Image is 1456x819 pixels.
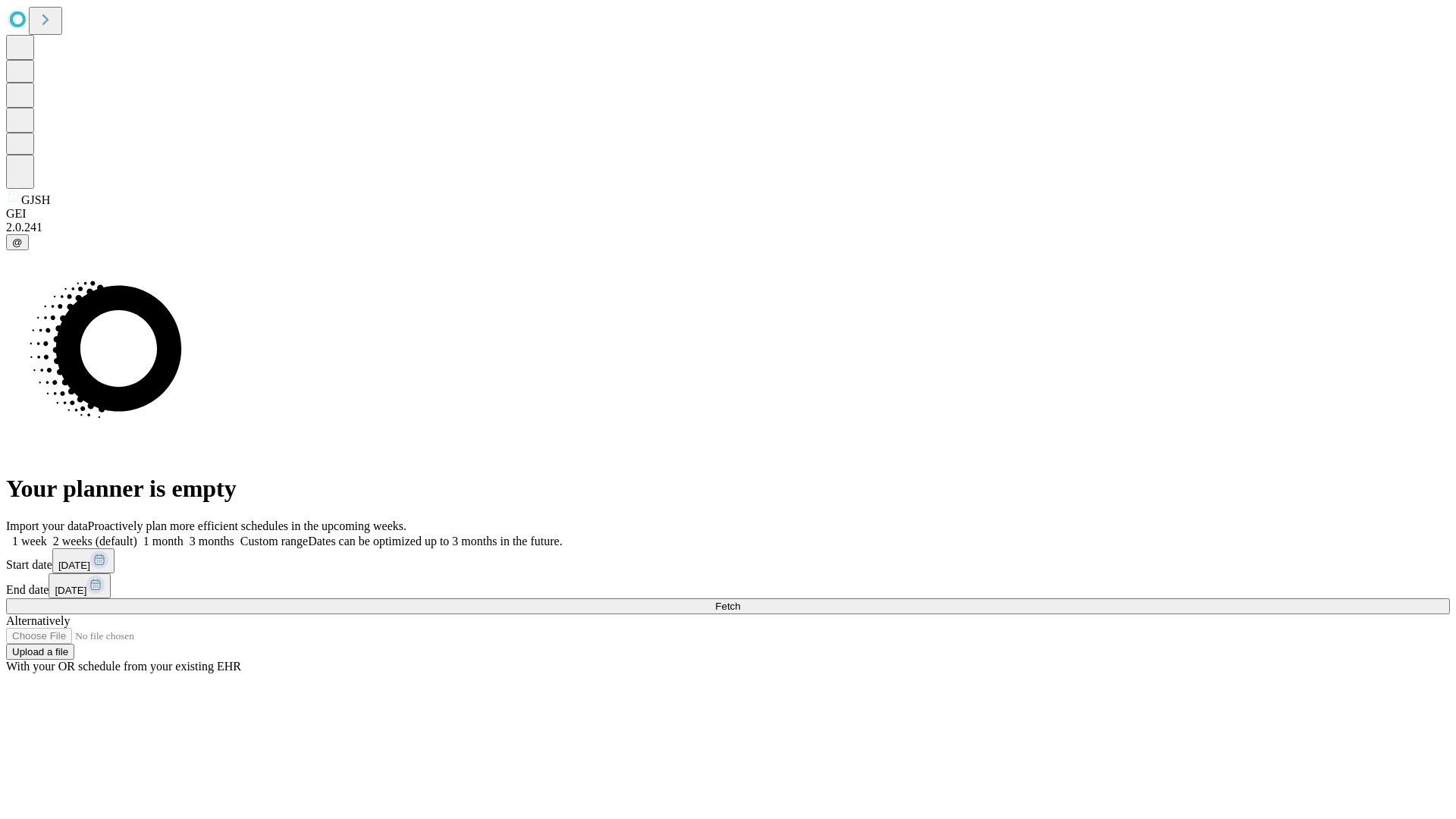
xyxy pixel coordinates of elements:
span: @ [12,237,23,248]
span: Fetch [715,601,740,612]
button: [DATE] [52,548,115,573]
div: 2.0.241 [6,221,1450,234]
button: Fetch [6,598,1450,614]
div: End date [6,573,1450,598]
span: 3 months [190,535,234,548]
span: GJSH [21,193,50,206]
span: Custom range [240,535,308,548]
span: 1 week [12,535,47,548]
span: [DATE] [55,585,86,596]
button: [DATE] [49,573,111,598]
span: 1 month [143,535,184,548]
span: Alternatively [6,614,70,627]
button: @ [6,234,29,250]
span: Import your data [6,519,88,532]
button: Upload a file [6,644,74,660]
h1: Your planner is empty [6,475,1450,503]
span: Proactively plan more efficient schedules in the upcoming weeks. [88,519,406,532]
span: [DATE] [58,560,90,571]
div: Start date [6,548,1450,573]
span: With your OR schedule from your existing EHR [6,660,241,673]
span: Dates can be optimized up to 3 months in the future. [308,535,562,548]
div: GEI [6,207,1450,221]
span: 2 weeks (default) [53,535,137,548]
